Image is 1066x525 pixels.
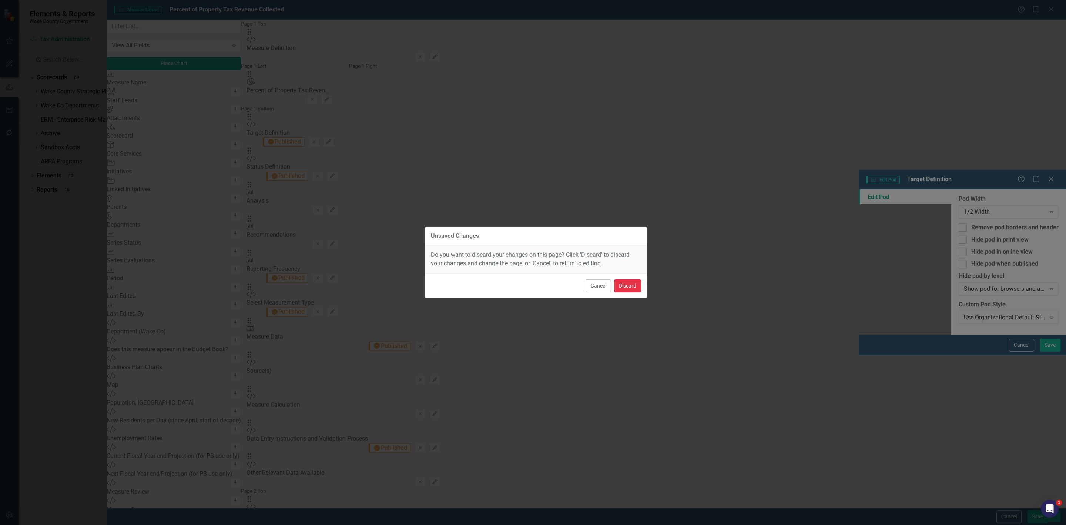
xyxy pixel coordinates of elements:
iframe: Intercom live chat [1041,500,1059,518]
button: Cancel [586,279,611,292]
div: Unsaved Changes [431,233,479,239]
span: 1 [1056,500,1062,506]
button: Discard [614,279,641,292]
div: Do you want to discard your changes on this page? Click 'Discard' to discard your changes and cha... [425,245,647,273]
